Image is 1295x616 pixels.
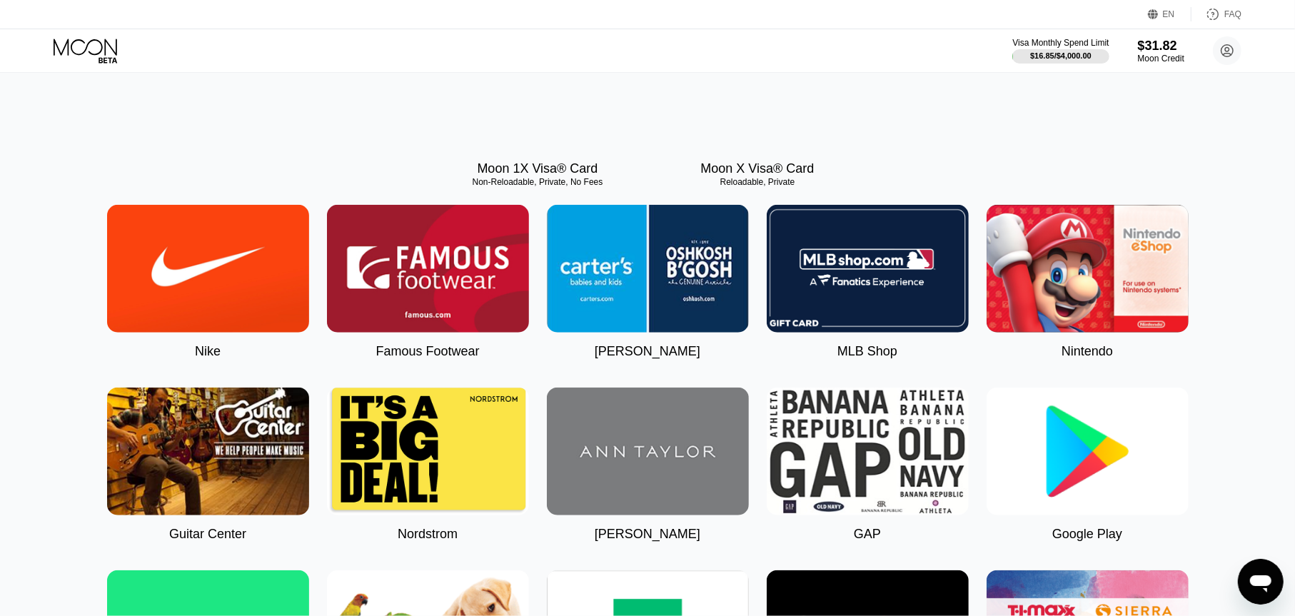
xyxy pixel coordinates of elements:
div: Visa Monthly Spend Limit$16.85/$4,000.00 [1012,38,1109,64]
div: Nintendo [1062,344,1113,359]
div: EN [1163,9,1175,19]
div: FAQ [1191,7,1241,21]
div: MLB Shop [837,344,897,359]
div: Guitar Center [169,527,246,542]
div: FAQ [1224,9,1241,19]
div: Moon Credit [1138,54,1184,64]
div: Moon 1X Visa® Card [477,161,598,176]
div: Visa Monthly Spend Limit [1012,38,1109,48]
iframe: Button to launch messaging window [1238,559,1284,605]
div: Famous Footwear [376,344,479,359]
div: Reloadable, Private [657,177,859,187]
div: $31.82Moon Credit [1138,39,1184,64]
div: Moon X Visa® Card [700,161,814,176]
div: GAP [854,527,881,542]
div: [PERSON_NAME] [595,344,700,359]
div: [PERSON_NAME] [595,527,700,542]
div: EN [1148,7,1191,21]
div: Non-Reloadable, Private, No Fees [437,177,639,187]
div: Nordstrom [398,527,458,542]
div: $16.85 / $4,000.00 [1030,51,1092,60]
div: $31.82 [1138,39,1184,54]
div: Nike [195,344,221,359]
div: Google Play [1052,527,1122,542]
